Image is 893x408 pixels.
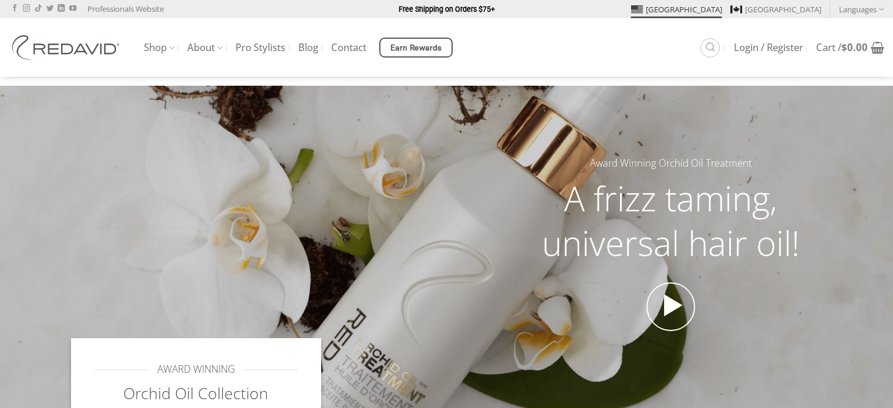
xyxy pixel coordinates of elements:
[816,43,868,52] span: Cart /
[331,37,366,58] a: Contact
[730,1,821,18] a: [GEOGRAPHIC_DATA]
[95,383,298,404] h2: Orchid Oil Collection
[631,1,722,18] a: [GEOGRAPHIC_DATA]
[700,38,720,58] a: Search
[35,5,42,13] a: Follow on TikTok
[23,5,30,13] a: Follow on Instagram
[520,176,823,265] h2: A frizz taming, universal hair oil!
[734,37,803,58] a: Login / Register
[399,5,495,14] strong: Free Shipping on Orders $75+
[187,36,223,59] a: About
[58,5,65,13] a: Follow on LinkedIn
[379,38,453,58] a: Earn Rewards
[841,41,847,54] span: $
[69,5,76,13] a: Follow on YouTube
[46,5,53,13] a: Follow on Twitter
[144,36,174,59] a: Shop
[9,35,126,60] img: REDAVID Salon Products | United States
[734,43,803,52] span: Login / Register
[235,37,285,58] a: Pro Stylists
[390,42,442,55] span: Earn Rewards
[157,362,235,377] span: AWARD WINNING
[520,156,823,171] h5: Award Winning Orchid Oil Treatment
[816,35,884,60] a: Cart /$0.00
[11,5,18,13] a: Follow on Facebook
[298,37,318,58] a: Blog
[841,41,868,54] bdi: 0.00
[839,1,884,18] a: Languages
